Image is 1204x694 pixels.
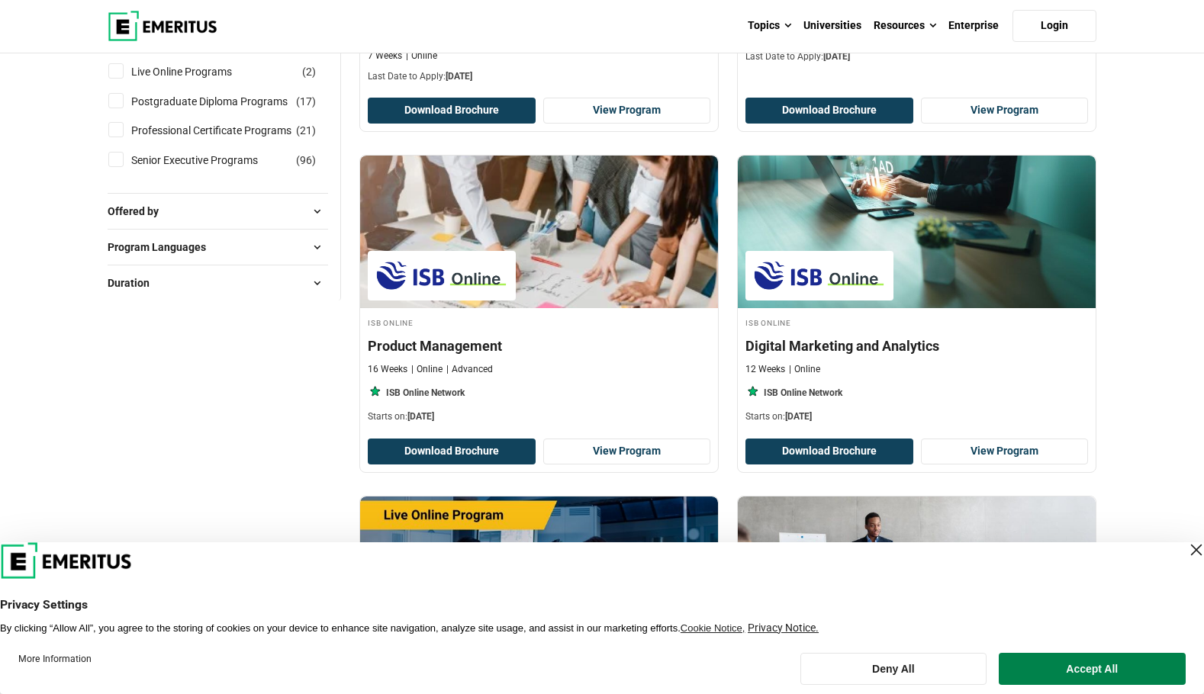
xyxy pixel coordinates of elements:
[543,439,711,464] a: View Program
[368,50,402,63] p: 7 Weeks
[921,98,1089,124] a: View Program
[785,411,812,422] span: [DATE]
[738,496,1096,649] img: Sales Team Management Strategies (Online) | Online Sales and Marketing Course
[823,51,850,62] span: [DATE]
[131,93,318,110] a: Postgraduate Diploma Programs
[368,98,536,124] button: Download Brochure
[368,70,710,83] p: Last Date to Apply:
[360,156,718,308] img: Product Management | Online Product Design and Innovation Course
[108,239,218,255] span: Program Languages
[300,95,312,108] span: 17
[360,156,718,431] a: Product Design and Innovation Course by ISB Online - August 13, 2025 ISB Online ISB Online Produc...
[738,156,1096,431] a: Digital Marketing Course by ISB Online - August 13, 2025 ISB Online ISB Online Digital Marketing ...
[306,66,312,78] span: 2
[446,363,493,376] p: Advanced
[296,93,316,110] span: ( )
[745,316,1088,329] h4: ISB Online
[789,363,820,376] p: Online
[745,336,1088,355] h4: Digital Marketing and Analytics
[543,98,711,124] a: View Program
[446,71,472,82] span: [DATE]
[764,387,842,400] p: ISB Online Network
[296,152,316,169] span: ( )
[368,363,407,376] p: 16 Weeks
[738,156,1096,308] img: Digital Marketing and Analytics | Online Digital Marketing Course
[108,236,328,259] button: Program Languages
[368,336,710,355] h4: Product Management
[745,410,1088,423] p: Starts on:
[753,259,886,293] img: ISB Online
[745,98,913,124] button: Download Brochure
[300,124,312,137] span: 21
[296,122,316,139] span: ( )
[368,316,710,329] h4: ISB Online
[745,363,785,376] p: 12 Weeks
[406,50,437,63] p: Online
[360,496,718,649] img: AI and Cybersecurity: Strategies for Resilience and Defense | Online AI and Machine Learning Course
[302,63,316,80] span: ( )
[131,63,262,80] a: Live Online Programs
[368,439,536,464] button: Download Brochure
[131,152,288,169] a: Senior Executive Programs
[108,275,162,291] span: Duration
[411,363,443,376] p: Online
[745,439,913,464] button: Download Brochure
[108,203,171,220] span: Offered by
[1012,10,1096,42] a: Login
[108,271,328,294] button: Duration
[745,50,1088,63] p: Last Date to Apply:
[300,154,312,166] span: 96
[921,439,1089,464] a: View Program
[407,411,434,422] span: [DATE]
[108,200,328,223] button: Offered by
[386,387,465,400] p: ISB Online Network
[368,410,710,423] p: Starts on:
[375,259,508,293] img: ISB Online
[131,122,322,139] a: Professional Certificate Programs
